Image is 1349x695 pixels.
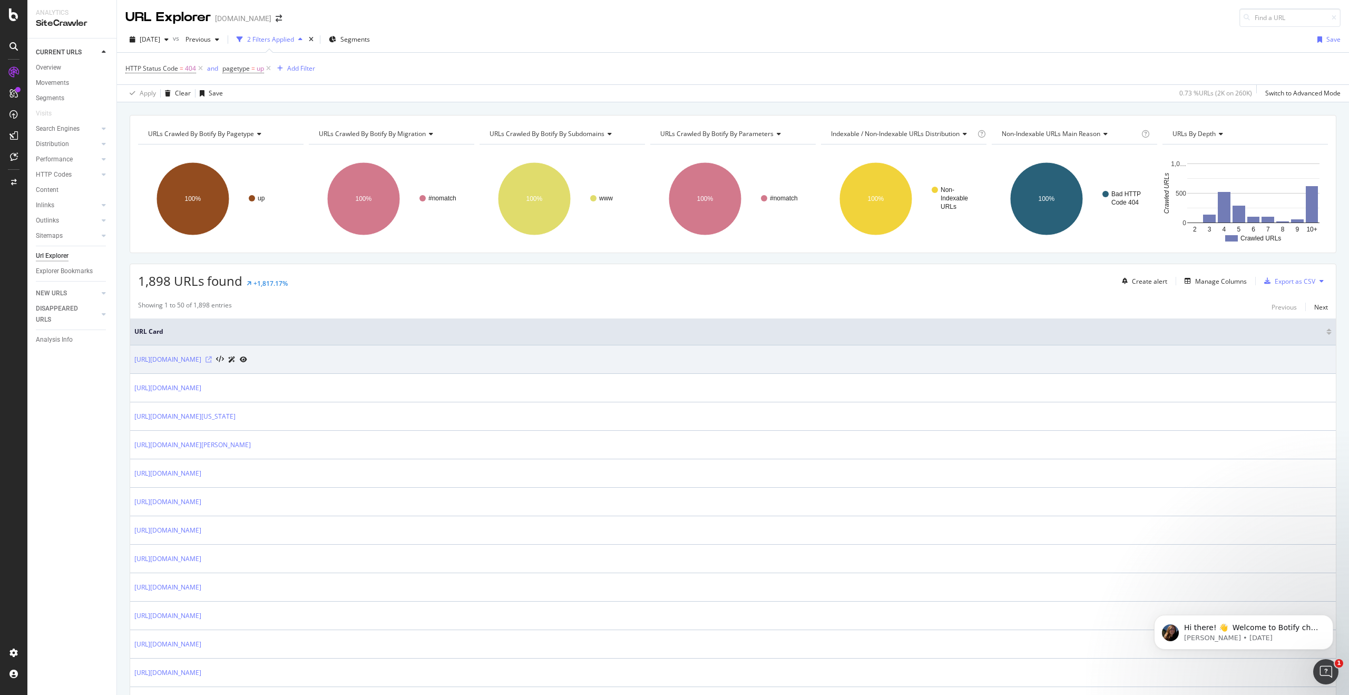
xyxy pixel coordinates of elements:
div: Url Explorer [36,250,69,262]
div: A chart. [138,153,304,245]
button: 2 Filters Applied [232,31,307,48]
a: [URL][DOMAIN_NAME] [134,468,201,479]
text: 0 [1182,219,1186,227]
a: Search Engines [36,123,99,134]
button: Apply [125,85,156,102]
div: Clear [175,89,191,98]
div: Distribution [36,139,69,150]
span: = [251,64,255,73]
div: CURRENT URLS [36,47,82,58]
h4: URLs Crawled By Botify By subdomains [487,126,636,142]
button: Segments [325,31,374,48]
iframe: Intercom notifications message [1138,593,1349,667]
text: up [258,195,265,202]
text: 100% [697,195,713,202]
div: Search Engines [36,123,80,134]
div: A chart. [821,153,986,245]
div: [DOMAIN_NAME] [215,13,271,24]
a: Analysis Info [36,334,109,345]
div: Outlinks [36,215,59,226]
text: 10+ [1306,226,1317,233]
button: Export as CSV [1260,273,1315,289]
text: 1,0… [1171,160,1186,168]
a: Performance [36,154,99,165]
iframe: Intercom live chat [1313,659,1338,684]
div: Movements [36,78,69,89]
div: Explorer Bookmarks [36,266,93,277]
text: Bad HTTP [1111,190,1141,198]
svg: A chart. [650,153,816,245]
a: [URL][DOMAIN_NAME] [134,582,201,593]
svg: A chart. [480,153,645,245]
span: vs [173,34,181,43]
div: Apply [140,89,156,98]
a: [URL][DOMAIN_NAME] [134,554,201,564]
div: NEW URLS [36,288,67,299]
a: [URL][DOMAIN_NAME] [134,354,201,365]
a: Movements [36,78,109,89]
input: Find a URL [1239,8,1341,27]
text: 6 [1252,226,1255,233]
div: Inlinks [36,200,54,211]
div: HTTP Codes [36,169,72,180]
span: 1 [1335,659,1343,668]
text: 7 [1266,226,1270,233]
span: 2025 Sep. 22nd [140,35,160,44]
text: 8 [1281,226,1285,233]
text: #nomatch [428,195,456,202]
svg: A chart. [1162,153,1328,245]
div: SiteCrawler [36,17,108,30]
text: 100% [867,195,884,202]
a: Visits [36,108,62,119]
a: NEW URLS [36,288,99,299]
div: Showing 1 to 50 of 1,898 entries [138,301,232,313]
svg: A chart. [992,153,1157,245]
a: Inlinks [36,200,99,211]
button: Clear [161,85,191,102]
a: [URL][DOMAIN_NAME][PERSON_NAME] [134,440,251,450]
div: Visits [36,108,52,119]
a: [URL][DOMAIN_NAME] [134,611,201,621]
div: Add Filter [287,64,315,73]
a: [URL][DOMAIN_NAME] [134,525,201,536]
span: URLs Crawled By Botify By migration [319,129,426,138]
a: CURRENT URLS [36,47,99,58]
text: Crawled URLs [1240,235,1281,242]
div: Segments [36,93,64,104]
a: Sitemaps [36,230,99,242]
text: 500 [1176,190,1186,197]
div: Next [1314,303,1328,312]
button: and [207,63,218,73]
text: URLs [941,203,956,210]
div: Analysis Info [36,334,73,345]
button: [DATE] [125,31,173,48]
span: 404 [185,61,196,76]
h4: URLs Crawled By Botify By parameters [658,126,806,142]
div: arrow-right-arrow-left [276,15,282,22]
div: Content [36,185,58,196]
svg: A chart. [309,153,474,245]
div: Performance [36,154,73,165]
text: Code 404 [1111,199,1139,206]
a: Explorer Bookmarks [36,266,109,277]
a: [URL][DOMAIN_NAME] [134,639,201,650]
div: Save [1326,35,1341,44]
span: Indexable / Non-Indexable URLs distribution [831,129,960,138]
button: Next [1314,301,1328,313]
div: Create alert [1132,277,1167,286]
h4: URLs Crawled By Botify By pagetype [146,126,294,142]
span: Previous [181,35,211,44]
span: 1,898 URLs found [138,272,242,289]
text: Crawled URLs [1163,173,1170,214]
div: Previous [1272,303,1297,312]
div: DISAPPEARED URLS [36,303,89,325]
span: Non-Indexable URLs Main Reason [1002,129,1100,138]
a: Url Explorer [36,250,109,262]
div: +1,817.17% [253,279,288,288]
a: Content [36,185,109,196]
span: URLs Crawled By Botify By subdomains [490,129,604,138]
